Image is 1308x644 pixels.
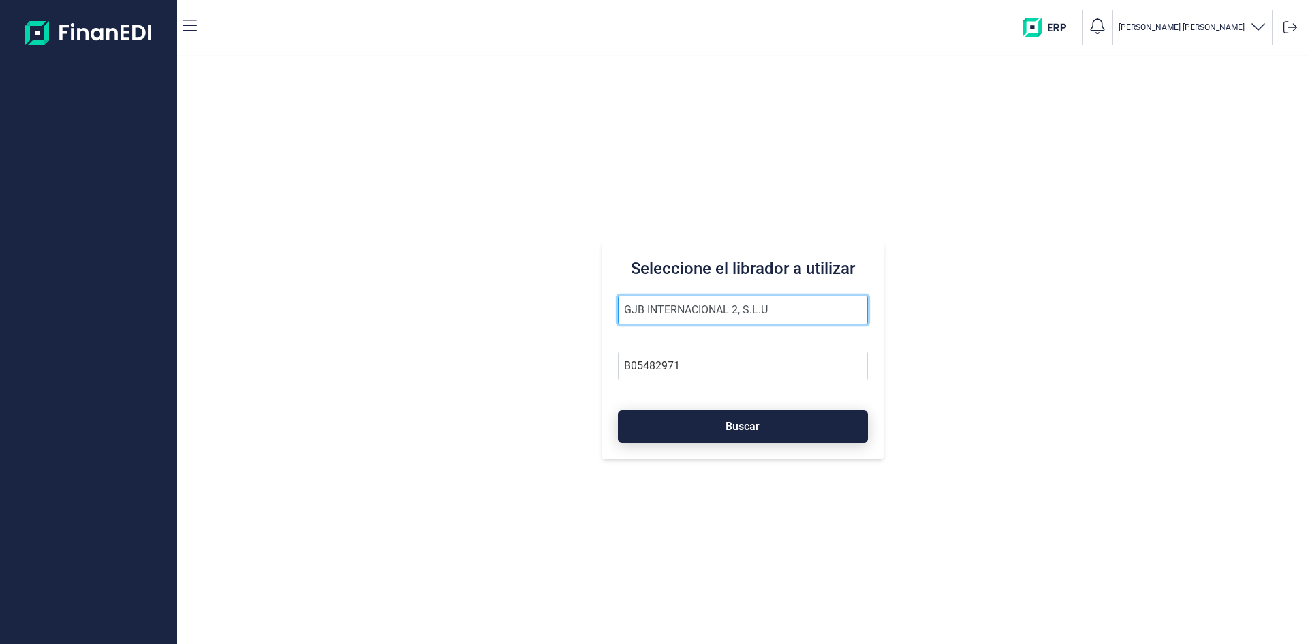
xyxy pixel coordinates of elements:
[618,296,868,324] input: Seleccione la razón social
[618,352,868,380] input: Busque por NIF
[726,421,760,431] span: Buscar
[1119,22,1245,33] p: [PERSON_NAME] [PERSON_NAME]
[618,258,868,279] h3: Seleccione el librador a utilizar
[25,11,153,55] img: Logo de aplicación
[618,410,868,443] button: Buscar
[1023,18,1076,37] img: erp
[1119,18,1266,37] button: [PERSON_NAME] [PERSON_NAME]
